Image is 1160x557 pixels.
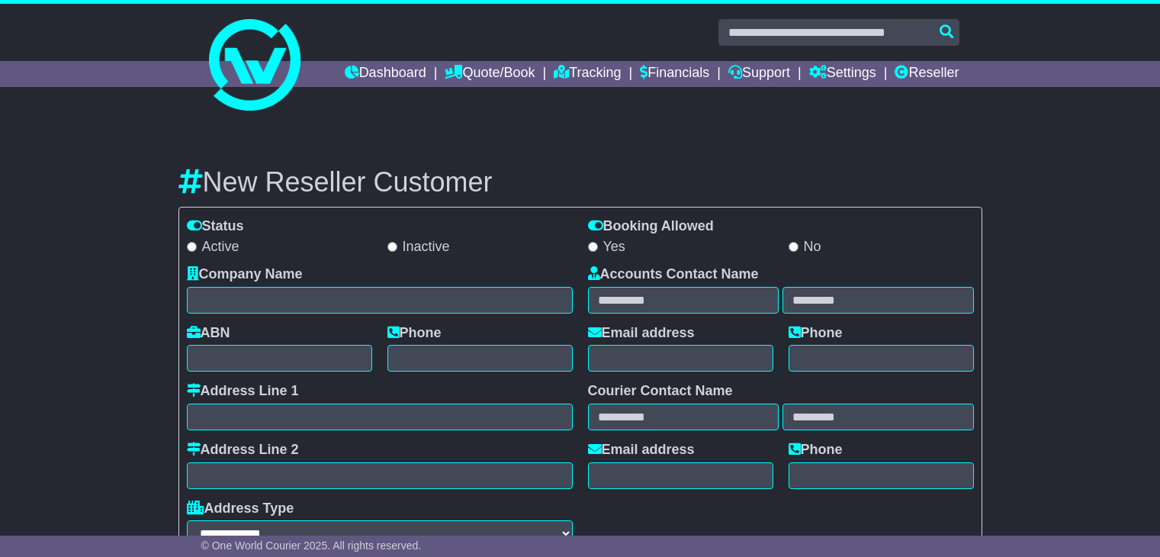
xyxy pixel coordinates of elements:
input: Yes [588,242,598,252]
a: Tracking [554,61,621,87]
label: Phone [789,325,843,342]
a: Reseller [895,61,959,87]
h3: New Reseller Customer [178,167,982,198]
label: Status [187,218,244,235]
input: No [789,242,799,252]
input: Active [187,242,197,252]
label: Active [187,239,239,256]
label: No [789,239,821,256]
a: Settings [809,61,876,87]
a: Dashboard [345,61,426,87]
input: Inactive [387,242,397,252]
label: Email address [588,325,695,342]
label: Address Type [187,501,294,517]
label: Email address [588,442,695,459]
label: Address Line 1 [187,383,299,400]
label: Phone [789,442,843,459]
label: Phone [387,325,442,342]
a: Financials [640,61,709,87]
label: Company Name [187,266,303,283]
label: Accounts Contact Name [588,266,759,283]
span: © One World Courier 2025. All rights reserved. [201,539,422,552]
label: Courier Contact Name [588,383,733,400]
label: ABN [187,325,230,342]
a: Quote/Book [445,61,535,87]
label: Yes [588,239,625,256]
label: Inactive [387,239,450,256]
label: Address Line 2 [187,442,299,459]
label: Booking Allowed [588,218,714,235]
a: Support [728,61,790,87]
